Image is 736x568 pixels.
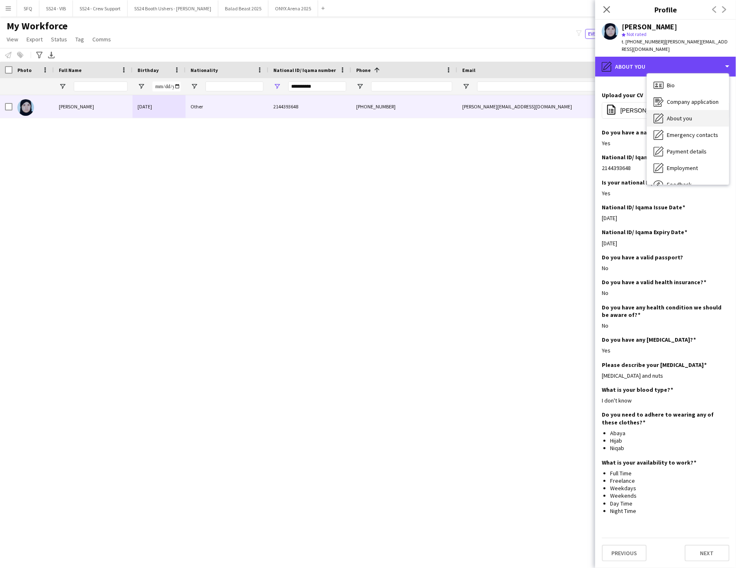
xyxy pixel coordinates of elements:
[610,507,729,515] li: Night Time
[51,36,67,43] span: Status
[610,429,729,437] li: Abaya
[191,67,218,73] span: Nationality
[647,110,729,127] div: About you
[610,444,729,452] li: Niqab
[602,459,696,466] h3: What is your availability to work?
[356,67,371,73] span: Phone
[602,411,723,426] h3: Do you need to adhere to wearing any of these clothes?
[647,160,729,176] div: Employment
[273,67,336,73] span: National ID/ Iqama number
[647,143,729,160] div: Payment details
[602,336,696,343] h3: Do you have any [MEDICAL_DATA]?
[667,115,692,122] span: About you
[602,397,729,404] div: I don't know
[92,36,111,43] span: Comms
[667,164,698,172] span: Employment
[622,38,665,45] span: t. [PHONE_NUMBER]
[218,0,268,17] button: Balad Beast 2025
[610,484,729,492] li: Weekdays
[585,29,627,39] button: Everyone8,688
[667,131,718,139] span: Emergency contacts
[602,139,729,147] div: Yes
[610,470,729,477] li: Full Time
[457,95,623,118] div: [PERSON_NAME][EMAIL_ADDRESS][DOMAIN_NAME]
[602,545,647,561] button: Previous
[602,179,690,186] h3: Is your national ID/Iqama valid?
[462,83,470,90] button: Open Filter Menu
[17,0,39,17] button: SFQ
[602,386,673,393] h3: What is your blood type?
[627,31,647,37] span: Not rated
[647,77,729,93] div: Bio
[462,67,475,73] span: Email
[23,34,46,45] a: Export
[356,83,364,90] button: Open Filter Menu
[602,322,729,329] div: No
[152,81,181,91] input: Birthday Filter Input
[128,0,218,17] button: SS24 Booth Ushers - [PERSON_NAME]
[288,81,346,91] input: National ID/ Iqama number Filter Input
[17,99,34,116] img: Mariah Turkistani
[602,347,729,354] div: Yes
[647,93,729,110] div: Company application
[477,81,618,91] input: Email Filter Input
[602,240,729,247] div: [DATE]
[602,164,729,172] div: 2144393648
[602,153,678,161] h3: National ID/ Iqama number
[610,437,729,444] li: Hijab
[602,289,729,297] div: No
[59,103,94,110] span: [PERSON_NAME]
[602,91,643,99] h3: Upload your CV
[7,36,18,43] span: View
[602,372,729,379] div: [MEDICAL_DATA] and nuts
[602,361,707,369] h3: Please describe your [MEDICAL_DATA]
[138,83,145,90] button: Open Filter Menu
[647,127,729,143] div: Emergency contacts
[602,189,729,197] div: Yes
[268,0,318,17] button: ONYX Arena 2025
[205,81,263,91] input: Nationality Filter Input
[273,83,281,90] button: Open Filter Menu
[667,98,719,105] span: Company application
[610,477,729,484] li: Freelance
[48,34,70,45] a: Status
[602,204,685,211] h3: National ID/ Iqama Issue Date
[191,83,198,90] button: Open Filter Menu
[602,214,729,222] div: [DATE]
[647,176,729,193] div: Feedback
[595,4,736,15] h3: Profile
[622,23,677,31] div: [PERSON_NAME]
[685,545,729,561] button: Next
[73,0,128,17] button: SS24 - Crew Support
[371,81,452,91] input: Phone Filter Input
[133,95,186,118] div: [DATE]
[602,304,723,319] h3: Do you have any health condition we should be aware of?
[602,228,687,236] h3: National ID/ Iqama Expiry Date
[595,57,736,77] div: About you
[602,254,683,261] h3: Do you have a valid passport?
[74,81,128,91] input: Full Name Filter Input
[138,67,159,73] span: Birthday
[610,492,729,499] li: Weekends
[602,278,706,286] h3: Do you have a valid health insurance?
[89,34,114,45] a: Comms
[59,67,82,73] span: Full Name
[351,95,457,118] div: [PHONE_NUMBER]
[602,129,696,136] h3: Do you have a national ID/ Iqama?
[602,264,729,272] div: No
[17,67,31,73] span: Photo
[602,102,729,119] button: [PERSON_NAME] CV .pdf
[72,34,87,45] a: Tag
[75,36,84,43] span: Tag
[273,103,298,110] span: 2144393648
[7,20,68,32] span: My Workforce
[622,38,728,52] span: | [PERSON_NAME][EMAIL_ADDRESS][DOMAIN_NAME]
[39,0,73,17] button: SS24 - VIB
[186,95,268,118] div: Other
[34,50,44,60] app-action-btn: Advanced filters
[27,36,43,43] span: Export
[667,81,675,89] span: Bio
[667,148,707,155] span: Payment details
[3,34,22,45] a: View
[46,50,56,60] app-action-btn: Export XLSX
